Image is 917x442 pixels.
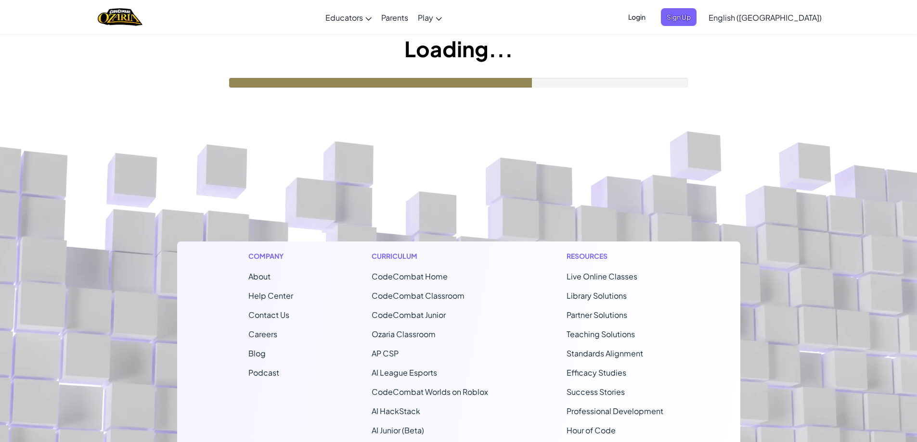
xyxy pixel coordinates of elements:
[376,4,413,30] a: Parents
[248,290,293,301] a: Help Center
[567,251,669,261] h1: Resources
[98,7,142,27] img: Home
[567,406,663,416] a: Professional Development
[567,271,637,281] a: Live Online Classes
[248,310,289,320] span: Contact Us
[372,387,488,397] a: CodeCombat Worlds on Roblox
[248,251,293,261] h1: Company
[372,251,488,261] h1: Curriculum
[567,425,616,435] a: Hour of Code
[567,348,643,358] a: Standards Alignment
[372,329,436,339] a: Ozaria Classroom
[622,8,651,26] button: Login
[372,348,399,358] a: AP CSP
[567,329,635,339] a: Teaching Solutions
[248,271,271,281] a: About
[372,406,420,416] a: AI HackStack
[248,329,277,339] a: Careers
[372,425,424,435] a: AI Junior (Beta)
[704,4,827,30] a: English ([GEOGRAPHIC_DATA])
[567,290,627,301] a: Library Solutions
[413,4,447,30] a: Play
[372,310,446,320] a: CodeCombat Junior
[567,367,626,378] a: Efficacy Studies
[248,367,279,378] a: Podcast
[567,387,625,397] a: Success Stories
[321,4,376,30] a: Educators
[372,367,437,378] a: AI League Esports
[661,8,697,26] button: Sign Up
[325,13,363,23] span: Educators
[248,348,266,358] a: Blog
[567,310,627,320] a: Partner Solutions
[98,7,142,27] a: Ozaria by CodeCombat logo
[372,271,448,281] span: CodeCombat Home
[709,13,822,23] span: English ([GEOGRAPHIC_DATA])
[372,290,465,301] a: CodeCombat Classroom
[418,13,433,23] span: Play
